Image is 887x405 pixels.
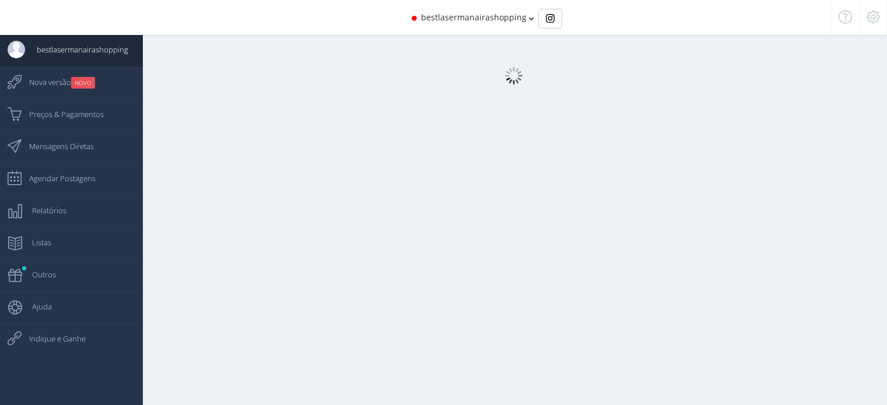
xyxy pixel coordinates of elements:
span: Agendar Postagens [17,164,96,193]
img: loader.gif [505,67,523,84]
span: Ajuda [20,292,52,321]
small: NOVO [71,77,95,89]
img: User Image [8,41,25,58]
img: Instagram_simple_icon.svg [546,14,555,23]
span: Mensagens Diretas [17,132,94,161]
span: Preços & Pagamentos [17,100,104,129]
span: Relatórios [20,196,66,225]
span: Listas [20,228,51,257]
div: Basic example [538,9,562,29]
span: Outros [20,260,56,289]
span: bestlasermanairashopping [25,35,128,64]
span: Nova versão [17,68,95,97]
span: bestlasermanairashopping [421,12,527,23]
span: Indique e Ganhe [17,324,86,353]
